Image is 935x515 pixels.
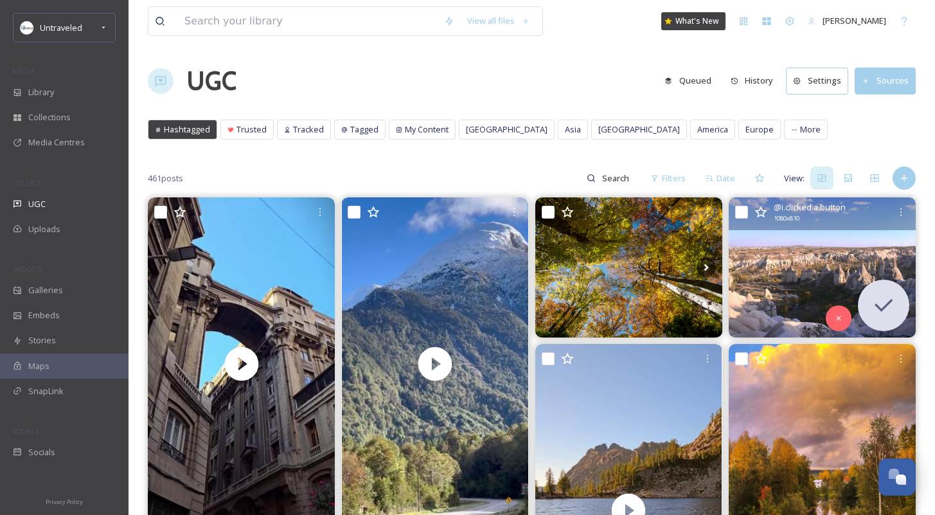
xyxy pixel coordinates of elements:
[13,426,39,436] span: SOCIALS
[13,178,40,188] span: COLLECT
[178,7,438,35] input: Search your library
[28,136,85,149] span: Media Centres
[697,123,728,136] span: America
[800,123,821,136] span: More
[565,123,581,136] span: Asia
[28,446,55,458] span: Socials
[164,123,210,136] span: Hashtagged
[236,123,267,136] span: Trusted
[28,86,54,98] span: Library
[717,172,735,185] span: Date
[729,197,916,338] img: Overlooking Göreme Valley . . . #travelphotography #travel #travelblogger #travelgram #traveler #...
[46,498,83,506] span: Privacy Policy
[662,172,686,185] span: Filters
[28,198,46,210] span: UGC
[28,284,63,296] span: Galleries
[466,123,548,136] span: [GEOGRAPHIC_DATA]
[28,223,60,235] span: Uploads
[878,458,916,496] button: Open Chat
[28,111,71,123] span: Collections
[186,62,236,100] a: UGC
[855,68,916,94] button: Sources
[46,493,83,509] a: Privacy Policy
[28,334,56,347] span: Stories
[28,385,64,397] span: SnapLink
[148,172,183,185] span: 461 posts
[658,68,718,93] button: Queued
[350,123,378,136] span: Tagged
[774,214,799,223] span: 1080 x 810
[661,12,726,30] a: What's New
[535,197,722,338] img: Interrail 2022 | Day 41 Carpathian Mountains, Romania #interrail #interraileu #interrailing #eura...
[786,68,855,94] a: Settings
[405,123,449,136] span: My Content
[21,21,33,34] img: Untitled%20design.png
[823,15,886,26] span: [PERSON_NAME]
[28,309,60,321] span: Embeds
[658,68,724,93] a: Queued
[774,201,846,213] span: @ i.clicked.a.button
[28,360,49,372] span: Maps
[724,68,787,93] a: History
[461,8,536,33] a: View all files
[13,66,35,76] span: MEDIA
[596,165,637,191] input: Search
[745,123,774,136] span: Europe
[786,68,848,94] button: Settings
[724,68,780,93] button: History
[40,22,82,33] span: Untraveled
[598,123,680,136] span: [GEOGRAPHIC_DATA]
[13,264,42,274] span: WIDGETS
[801,8,893,33] a: [PERSON_NAME]
[784,172,805,185] span: View:
[293,123,324,136] span: Tracked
